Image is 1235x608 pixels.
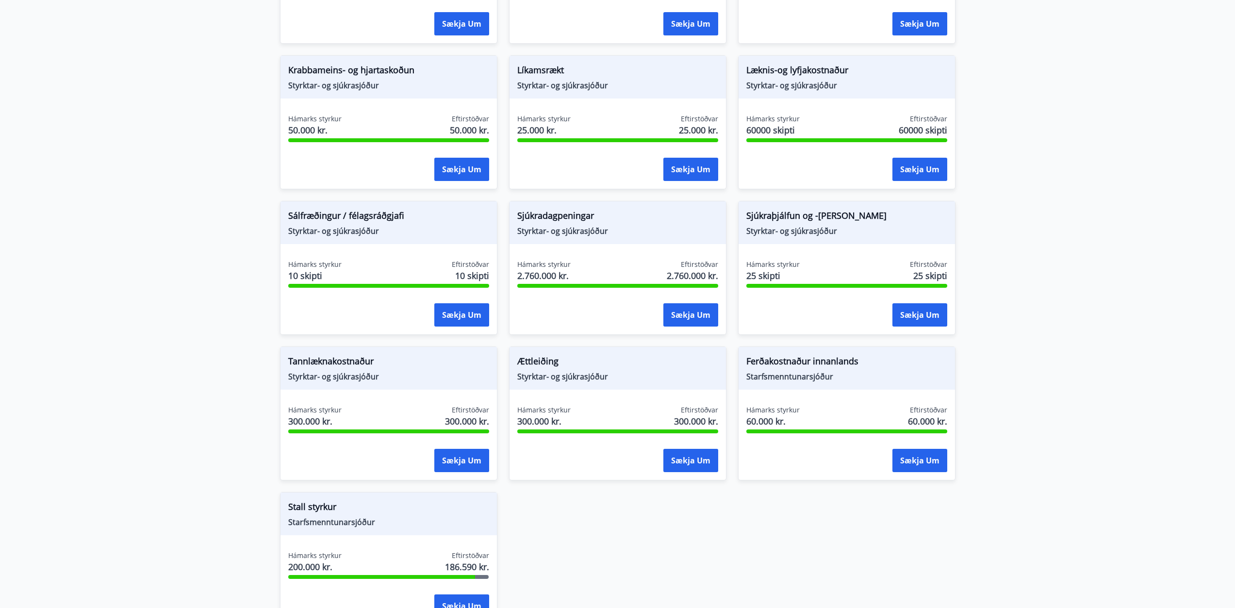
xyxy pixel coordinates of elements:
span: Styrktar- og sjúkrasjóður [288,371,489,382]
span: 2.760.000 kr. [517,269,571,282]
span: 300.000 kr. [288,415,342,427]
span: Líkamsrækt [517,64,718,80]
button: Sækja um [892,158,947,181]
span: Hámarks styrkur [517,405,571,415]
button: Sækja um [892,12,947,35]
span: 300.000 kr. [445,415,489,427]
span: Eftirstöðvar [681,114,718,124]
span: Eftirstöðvar [910,260,947,269]
span: Eftirstöðvar [910,114,947,124]
span: 60.000 kr. [746,415,800,427]
button: Sækja um [434,449,489,472]
span: Hámarks styrkur [746,114,800,124]
span: Eftirstöðvar [452,551,489,560]
span: Starfsmenntunarsjóður [746,371,947,382]
button: Sækja um [663,12,718,35]
span: Styrktar- og sjúkrasjóður [517,226,718,236]
span: 25.000 kr. [679,124,718,136]
span: Hámarks styrkur [746,260,800,269]
span: Styrktar- og sjúkrasjóður [746,80,947,91]
span: 60000 skipti [746,124,800,136]
span: Styrktar- og sjúkrasjóður [746,226,947,236]
button: Sækja um [663,449,718,472]
span: Eftirstöðvar [452,114,489,124]
span: Hámarks styrkur [746,405,800,415]
span: Sálfræðingur / félagsráðgjafi [288,209,489,226]
span: 2.760.000 kr. [667,269,718,282]
span: 10 skipti [288,269,342,282]
span: Krabbameins- og hjartaskoðun [288,64,489,80]
span: 25.000 kr. [517,124,571,136]
span: Hámarks styrkur [288,405,342,415]
span: Sjúkradagpeningar [517,209,718,226]
span: 25 skipti [746,269,800,282]
span: 25 skipti [913,269,947,282]
span: 60000 skipti [899,124,947,136]
span: Styrktar- og sjúkrasjóður [517,80,718,91]
span: Sjúkraþjálfun og -[PERSON_NAME] [746,209,947,226]
button: Sækja um [434,12,489,35]
span: 300.000 kr. [517,415,571,427]
button: Sækja um [892,449,947,472]
span: Eftirstöðvar [452,405,489,415]
span: Styrktar- og sjúkrasjóður [288,226,489,236]
span: 186.590 kr. [445,560,489,573]
span: 10 skipti [455,269,489,282]
span: Hámarks styrkur [517,260,571,269]
span: Eftirstöðvar [681,260,718,269]
button: Sækja um [892,303,947,327]
span: Hámarks styrkur [288,260,342,269]
span: Eftirstöðvar [452,260,489,269]
span: Læknis-og lyfjakostnaður [746,64,947,80]
button: Sækja um [434,158,489,181]
span: Tannlæknakostnaður [288,355,489,371]
span: 60.000 kr. [908,415,947,427]
span: 50.000 kr. [450,124,489,136]
span: Hámarks styrkur [288,551,342,560]
button: Sækja um [663,303,718,327]
span: Stall styrkur [288,500,489,517]
span: Styrktar- og sjúkrasjóður [288,80,489,91]
span: 200.000 kr. [288,560,342,573]
span: Starfsmenntunarsjóður [288,517,489,527]
span: Ferðakostnaður innanlands [746,355,947,371]
span: Eftirstöðvar [681,405,718,415]
span: 300.000 kr. [674,415,718,427]
span: Hámarks styrkur [517,114,571,124]
span: Eftirstöðvar [910,405,947,415]
span: Ættleiðing [517,355,718,371]
button: Sækja um [663,158,718,181]
span: 50.000 kr. [288,124,342,136]
button: Sækja um [434,303,489,327]
span: Styrktar- og sjúkrasjóður [517,371,718,382]
span: Hámarks styrkur [288,114,342,124]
